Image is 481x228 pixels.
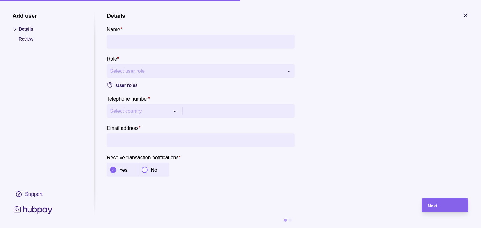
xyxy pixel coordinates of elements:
p: Review [19,36,81,42]
p: Role [107,56,117,62]
label: Telephone number [107,95,150,102]
input: Name [110,35,292,49]
label: Role [107,55,119,62]
span: User roles [116,83,137,88]
button: Next [422,198,468,212]
p: Yes [119,167,127,173]
label: Receive transaction notifications [107,154,181,161]
p: No [151,167,157,173]
p: Name [107,27,120,32]
label: Name [107,26,122,33]
p: Details [19,26,81,32]
div: Support [25,191,43,198]
input: Telephone number [187,104,292,118]
p: Receive transaction notifications [107,155,178,160]
h1: Add user [13,12,81,19]
p: Telephone number [107,96,148,102]
label: Email address [107,124,141,132]
button: User roles [107,81,295,89]
p: Email address [107,126,138,131]
a: Support [13,188,81,201]
h1: Details [107,12,125,19]
span: Next [428,203,437,208]
input: Email address [110,133,292,147]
